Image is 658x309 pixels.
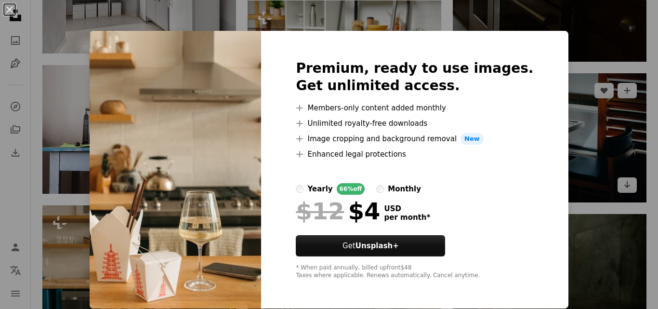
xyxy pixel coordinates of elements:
input: monthly [376,185,384,193]
input: yearly66%off [296,185,303,193]
li: Enhanced legal protections [296,148,533,160]
span: per month * [384,213,430,222]
div: monthly [388,183,421,195]
img: premium_photo-1746718189357-1151ccfd0f30 [90,31,261,309]
div: yearly [307,183,332,195]
li: Members-only content added monthly [296,102,533,114]
span: New [461,133,484,145]
div: $4 [296,199,380,224]
span: $12 [296,199,344,224]
button: GetUnsplash+ [296,235,445,256]
strong: Unsplash+ [355,242,399,250]
li: Unlimited royalty-free downloads [296,118,533,129]
span: USD [384,204,430,213]
div: * When paid annually, billed upfront $48 Taxes where applicable. Renews automatically. Cancel any... [296,264,533,280]
li: Image cropping and background removal [296,133,533,145]
h2: Premium, ready to use images. Get unlimited access. [296,60,533,94]
div: 66% off [337,183,365,195]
